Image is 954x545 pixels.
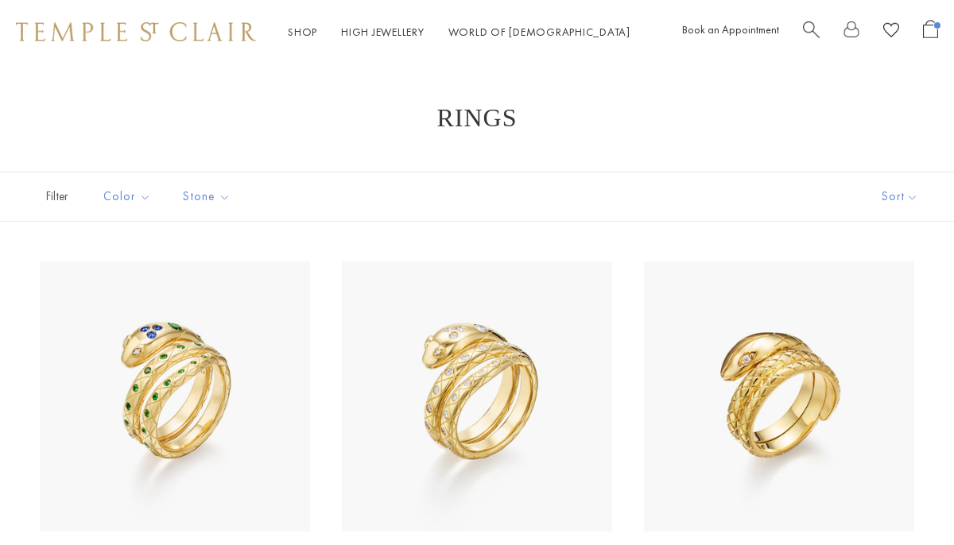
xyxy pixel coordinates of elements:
[341,25,425,39] a: High JewelleryHigh Jewellery
[64,103,890,132] h1: Rings
[682,22,779,37] a: Book an Appointment
[342,261,612,531] img: 18K Diamond Delphi Serpent Ring
[16,22,256,41] img: Temple St. Clair
[95,187,163,207] span: Color
[91,179,163,215] button: Color
[803,20,820,44] a: Search
[923,20,938,44] a: Open Shopping Bag
[644,261,914,531] img: 18K Double Serpent Ring
[448,25,630,39] a: World of [DEMOGRAPHIC_DATA]World of [DEMOGRAPHIC_DATA]
[883,20,899,44] a: View Wishlist
[288,22,630,42] nav: Main navigation
[288,25,317,39] a: ShopShop
[846,172,954,221] button: Show sort by
[40,261,310,531] img: 18K Tsavorite Delphi Serpent Ring
[171,179,242,215] button: Stone
[175,187,242,207] span: Stone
